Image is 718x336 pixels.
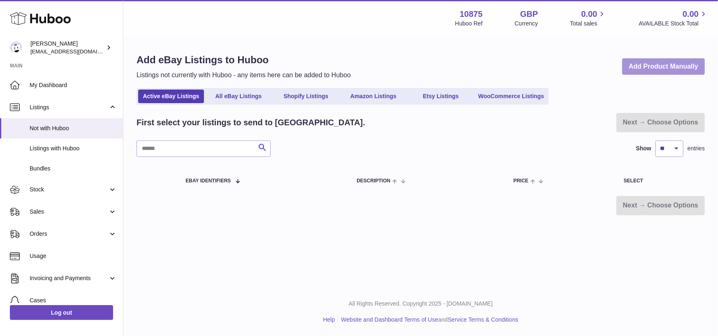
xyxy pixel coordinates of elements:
p: Listings not currently with Huboo - any items here can be added to Huboo [137,71,351,80]
label: Show [636,145,651,152]
a: Amazon Listings [340,90,406,103]
a: 0.00 AVAILABLE Stock Total [639,9,708,28]
span: Total sales [570,20,607,28]
a: Add Product Manually [622,58,705,75]
span: eBay Identifiers [185,178,231,184]
span: Usage [30,252,117,260]
a: Shopify Listings [273,90,339,103]
strong: 10875 [460,9,483,20]
span: 0.00 [683,9,699,20]
a: 0.00 Total sales [570,9,607,28]
span: AVAILABLE Stock Total [639,20,708,28]
span: My Dashboard [30,81,117,89]
span: Invoicing and Payments [30,274,108,282]
span: [EMAIL_ADDRESS][DOMAIN_NAME] [30,48,121,55]
span: Not with Huboo [30,124,117,132]
a: All eBay Listings [206,90,271,103]
a: Etsy Listings [408,90,474,103]
div: Currency [515,20,538,28]
div: Huboo Ref [455,20,483,28]
a: WooCommerce Listings [475,90,547,103]
span: Bundles [30,165,117,173]
span: Listings [30,104,108,111]
span: Stock [30,186,108,193]
span: Sales [30,208,108,216]
strong: GBP [520,9,538,20]
span: Cases [30,297,117,304]
span: Description [357,178,390,184]
h2: First select your listings to send to [GEOGRAPHIC_DATA]. [137,117,365,128]
a: Website and Dashboard Terms of Use [341,316,438,323]
span: Orders [30,230,108,238]
a: Active eBay Listings [138,90,204,103]
a: Log out [10,305,113,320]
span: entries [688,145,705,152]
p: All Rights Reserved. Copyright 2025 - [DOMAIN_NAME] [130,300,711,308]
div: Select [624,178,697,184]
li: and [338,316,518,324]
div: [PERSON_NAME] [30,40,104,55]
a: Service Terms & Conditions [448,316,519,323]
span: Price [513,178,528,184]
span: 0.00 [581,9,598,20]
img: internalAdmin-10875@internal.huboo.com [10,41,22,54]
a: Help [323,316,335,323]
span: Listings with Huboo [30,145,117,152]
h1: Add eBay Listings to Huboo [137,53,351,67]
